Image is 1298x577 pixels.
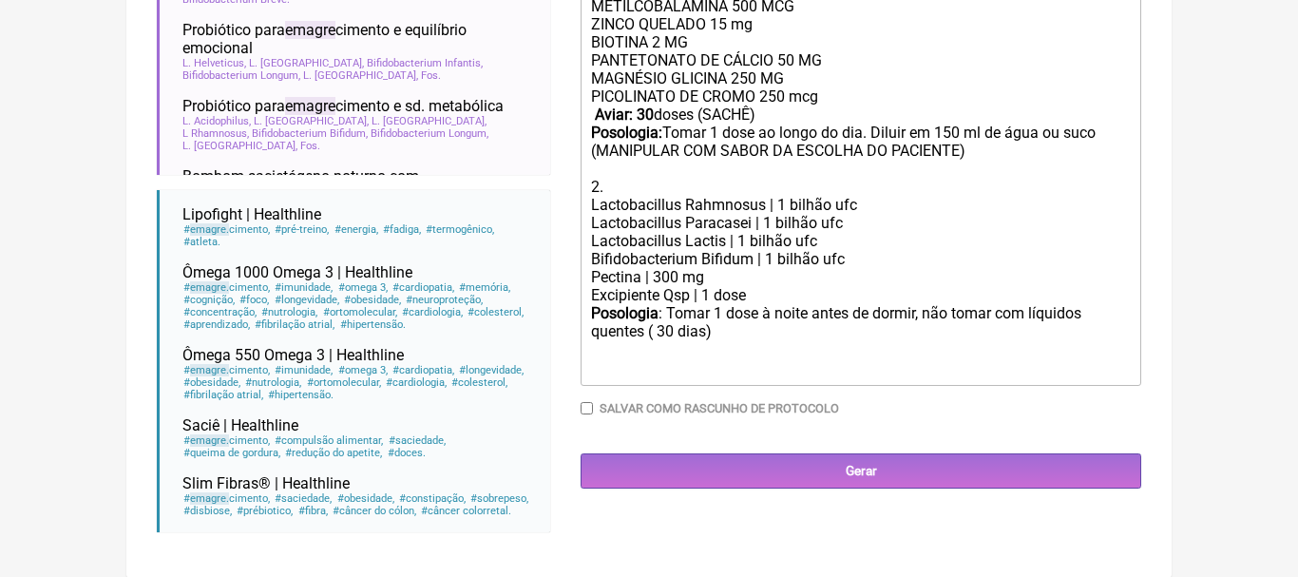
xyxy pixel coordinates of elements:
div: PANTETONATO DE CÁLCIO 50 MG MAGNÉSIO GLICINA 250 MG PICOLINATO DE CROMO 250 mcg doses (SACHÊ) Tom... [591,51,1131,196]
span: câncer colorretal [420,505,512,517]
div: Excipiente Qsp | 1 dose [591,286,1131,304]
div: Pectina | 300 mg [591,268,1131,286]
span: cimento [182,492,271,505]
span: longevidade [273,294,339,306]
span: compulsão alimentar [274,434,384,447]
span: fibrilação atrial [254,318,335,331]
span: omega 3 [336,364,388,376]
span: emagre [285,21,335,39]
span: obesidade [335,492,394,505]
label: Salvar como rascunho de Protocolo [600,401,839,415]
span: memória [458,281,511,294]
span: hipertensão [338,318,406,331]
span: L. [GEOGRAPHIC_DATA] [182,140,297,152]
span: foco [239,294,270,306]
span: cardiopatia [391,281,455,294]
span: cimento [182,364,271,376]
span: ortomolecular [321,306,397,318]
span: omega 3 [336,281,388,294]
strong: Posologia [591,304,659,322]
span: Fos [300,140,320,152]
span: Ômega 1000 Omega 3 | Healthline [182,263,412,281]
strong: Aviar: 30 [595,106,654,124]
span: constipação [398,492,467,505]
span: cognição [182,294,236,306]
strong: Posologia: [591,124,662,142]
span: termogênico [425,223,495,236]
span: emagre [190,223,229,236]
span: Slim Fibras® | Healthline [182,474,350,492]
span: sobrepeso [469,492,529,505]
span: emagre [190,492,229,505]
span: Bifidobacterium Longum [182,69,300,82]
span: doces [386,447,426,459]
span: atleta [182,236,221,248]
span: cardiologia [385,376,448,389]
span: obesidade [343,294,402,306]
span: cardiopatia [391,364,455,376]
div: : Tomar 1 dose à noite antes de dormir, não tomar com líquidos quentes ㅤ( 30 dias) [591,304,1131,378]
span: queima de gordura [182,447,281,459]
input: Gerar [581,453,1141,489]
span: Probiótico para cimento e equilíbrio emocional [182,21,535,57]
span: concentração [182,306,258,318]
span: Ômega 550 Omega 3 | Healthline [182,346,404,364]
span: neuroproteção [405,294,484,306]
span: nutrologia [260,306,318,318]
span: energia [333,223,378,236]
span: cimento [182,223,271,236]
span: L. [GEOGRAPHIC_DATA] [254,115,369,127]
span: emagre [190,364,229,376]
span: longevidade [458,364,525,376]
span: fadiga [382,223,422,236]
span: redução do apetite [284,447,383,459]
span: prébiotico [236,505,294,517]
div: Lactobacillus Lactis | 1 bilhão ufc [591,232,1131,250]
span: Bifidobacterium Longum [371,127,488,140]
span: Lipofight | Healthline [182,205,321,223]
span: cimento [182,281,271,294]
span: cardiologia [401,306,464,318]
div: Lactobacillus Paracasei | 1 bilhão ufc [591,214,1131,232]
span: L Rhamnosus [182,127,249,140]
span: pré-treino [274,223,330,236]
span: emagre [285,97,335,115]
span: obesidade [182,376,241,389]
div: BIOTINA 2 MG [591,33,1131,51]
span: ortomolecular [305,376,381,389]
span: emagre [190,434,229,447]
span: Saciê | Healthline [182,416,298,434]
span: emagre [190,281,229,294]
span: Bifidobacterium Infantis [367,57,483,69]
span: câncer do cólon [332,505,417,517]
span: Probiótico para cimento e sd. metabólica [182,97,504,115]
span: disbiose [182,505,233,517]
span: imunidade [274,281,334,294]
span: nutrologia [244,376,302,389]
span: L. [GEOGRAPHIC_DATA] [372,115,487,127]
span: saciedade [274,492,333,505]
div: Bifidobacterium Bifidum | 1 bilhão ufc [591,250,1131,268]
span: aprendizado [182,318,251,331]
span: Bifidobacterium Bifidum [252,127,368,140]
div: Lactobacillus Rahmnosus | 1 bilhão ufc [591,196,1131,214]
span: cimento [182,434,271,447]
span: L. [GEOGRAPHIC_DATA] [249,57,364,69]
span: imunidade [274,364,334,376]
span: L. Acidophilus [182,115,251,127]
span: colesterol [467,306,525,318]
span: Bombom sacietógeno noturno com [MEDICAL_DATA] [182,167,512,203]
span: saciedade [387,434,446,447]
span: Fos [421,69,441,82]
span: colesterol [450,376,508,389]
span: fibra [296,505,328,517]
span: L. [GEOGRAPHIC_DATA] [303,69,418,82]
span: L. Helveticus [182,57,246,69]
span: hipertensão [267,389,334,401]
span: fibrilação atrial [182,389,264,401]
